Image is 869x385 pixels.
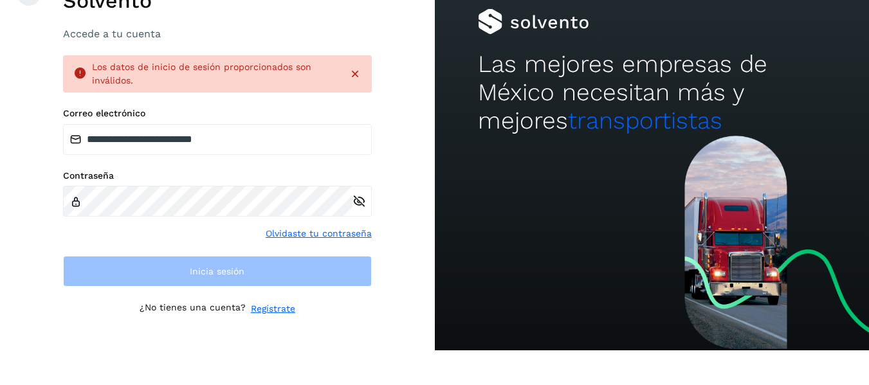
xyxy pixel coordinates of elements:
a: Regístrate [251,302,295,316]
h3: Accede a tu cuenta [63,28,372,40]
span: transportistas [568,107,722,134]
p: ¿No tienes una cuenta? [140,302,246,316]
label: Correo electrónico [63,108,372,119]
label: Contraseña [63,170,372,181]
span: Inicia sesión [190,267,244,276]
iframe: reCAPTCHA [120,331,315,381]
a: Olvidaste tu contraseña [266,227,372,240]
h2: Las mejores empresas de México necesitan más y mejores [478,50,825,136]
div: Los datos de inicio de sesión proporcionados son inválidos. [92,60,338,87]
button: Inicia sesión [63,256,372,287]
